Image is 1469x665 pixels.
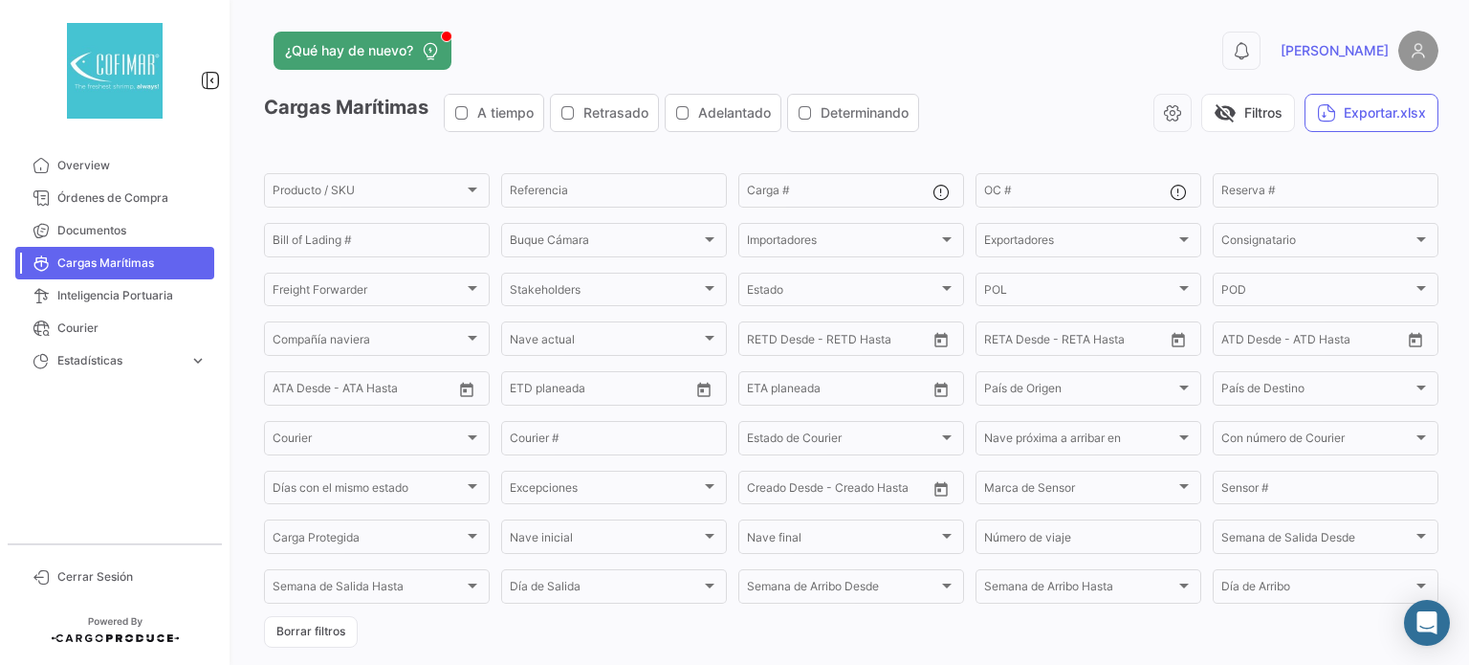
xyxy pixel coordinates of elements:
span: Producto / SKU [273,187,464,200]
a: Documentos [15,214,214,247]
span: expand_more [189,352,207,369]
input: Creado Hasta [762,484,848,498]
span: Exportadores [984,236,1175,250]
a: Overview [15,149,214,182]
span: Documentos [57,222,207,239]
button: ¿Qué hay de nuevo? [274,32,451,70]
span: Semana de Arribo Desde [747,583,938,596]
span: Inteligencia Portuaria [57,287,207,304]
span: Buque Cámara [510,236,701,250]
button: Open calendar [1401,325,1430,354]
button: Retrasado [551,95,658,131]
input: Hasta [762,385,848,398]
input: Desde [510,385,512,398]
span: Nave inicial [510,534,701,547]
span: Semana de Arribo Hasta [984,583,1175,596]
span: Carga Protegida [273,534,464,547]
span: Excepciones [510,484,701,498]
span: Overview [57,157,207,174]
button: Open calendar [927,375,955,404]
span: Estado [747,286,938,299]
span: Retrasado [583,103,648,122]
button: Adelantado [666,95,780,131]
span: Adelantado [698,103,771,122]
span: Nave final [747,534,938,547]
span: Semana de Salida Desde [1221,534,1413,547]
a: Courier [15,312,214,344]
span: Determinando [821,103,909,122]
span: Nave actual [510,335,701,348]
a: Inteligencia Portuaria [15,279,214,312]
button: Open calendar [927,475,955,503]
span: Importadores [747,236,938,250]
input: ATD Hasta [1237,335,1323,348]
button: Determinando [788,95,918,131]
button: Open calendar [927,325,955,354]
div: Abrir Intercom Messenger [1404,600,1450,646]
input: Desde [747,385,749,398]
span: Días con el mismo estado [273,484,464,498]
span: Marca de Sensor [984,484,1175,498]
span: País de Destino [1221,385,1413,398]
span: Semana de Salida Hasta [273,583,464,596]
input: ATD Desde [1221,335,1223,348]
span: Órdenes de Compra [57,189,207,207]
input: ATA Hasta [288,385,374,398]
button: Open calendar [452,375,481,404]
input: Creado Desde [747,484,749,498]
h3: Cargas Marítimas [264,94,925,132]
span: A tiempo [477,103,534,122]
span: Con número de Courier [1221,434,1413,448]
span: Día de Arribo [1221,583,1413,596]
span: Consignatario [1221,236,1413,250]
button: visibility_offFiltros [1201,94,1295,132]
span: Freight Forwarder [273,286,464,299]
span: POD [1221,286,1413,299]
span: ¿Qué hay de nuevo? [285,41,413,60]
span: visibility_off [1214,101,1237,124]
a: Cargas Marítimas [15,247,214,279]
span: Nave próxima a arribar en [984,434,1175,448]
span: Cerrar Sesión [57,568,207,586]
span: Courier [273,434,464,448]
input: Desde [747,335,749,348]
span: [PERSON_NAME] [1281,41,1389,60]
span: Estado de Courier [747,434,938,448]
img: dddaabaa-7948-40ed-83b9-87789787af52.jpeg [67,23,163,119]
button: Borrar filtros [264,616,358,648]
button: Open calendar [1164,325,1193,354]
input: Hasta [762,335,848,348]
input: Desde [984,335,986,348]
input: Hasta [525,385,611,398]
button: Open calendar [690,375,718,404]
button: A tiempo [445,95,543,131]
input: Hasta [999,335,1085,348]
input: ATA Desde [273,385,274,398]
span: Compañía naviera [273,335,464,348]
img: placeholder-user.png [1398,31,1438,71]
span: Estadísticas [57,352,182,369]
span: Courier [57,320,207,337]
button: Exportar.xlsx [1305,94,1438,132]
span: Stakeholders [510,286,701,299]
a: Órdenes de Compra [15,182,214,214]
span: POL [984,286,1175,299]
span: Cargas Marítimas [57,255,207,272]
span: País de Origen [984,385,1175,398]
span: Día de Salida [510,583,701,596]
